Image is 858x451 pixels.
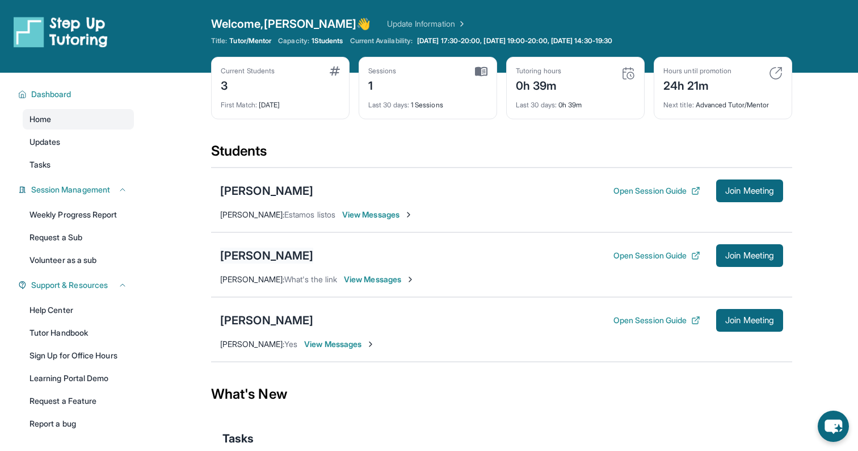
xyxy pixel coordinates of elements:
[222,431,254,446] span: Tasks
[344,274,415,285] span: View Messages
[725,317,774,324] span: Join Meeting
[716,244,783,267] button: Join Meeting
[663,94,783,110] div: Advanced Tutor/Mentor
[818,411,849,442] button: chat-button
[211,36,227,45] span: Title:
[368,101,409,109] span: Last 30 days :
[415,36,615,45] a: [DATE] 17:30-20:00, [DATE] 19:00-20:00, [DATE] 14:30-19:30
[211,16,371,32] span: Welcome, [PERSON_NAME] 👋
[220,210,284,219] span: [PERSON_NAME] :
[284,339,297,349] span: Yes
[284,210,335,219] span: Estamos listos
[221,94,340,110] div: [DATE]
[725,187,774,194] span: Join Meeting
[30,159,51,170] span: Tasks
[613,250,700,261] button: Open Session Guide
[23,132,134,152] a: Updates
[23,414,134,434] a: Report a bug
[31,89,71,100] span: Dashboard
[368,76,397,94] div: 1
[221,101,257,109] span: First Match :
[220,274,284,284] span: [PERSON_NAME] :
[663,76,731,94] div: 24h 21m
[368,66,397,76] div: Sessions
[221,66,275,76] div: Current Students
[404,210,413,219] img: Chevron-Right
[23,345,134,366] a: Sign Up for Office Hours
[31,184,110,195] span: Session Management
[23,154,134,175] a: Tasks
[312,36,343,45] span: 1 Students
[23,109,134,130] a: Home
[516,76,561,94] div: 0h 39m
[350,36,413,45] span: Current Availability:
[30,136,61,148] span: Updates
[30,114,51,125] span: Home
[23,250,134,270] a: Volunteer as a sub
[304,339,375,350] span: View Messages
[663,101,694,109] span: Next title :
[621,66,635,80] img: card
[342,209,413,220] span: View Messages
[368,94,487,110] div: 1 Sessions
[366,340,375,349] img: Chevron-Right
[27,279,127,291] button: Support & Resources
[221,76,275,94] div: 3
[455,18,466,30] img: Chevron Right
[716,179,783,202] button: Join Meeting
[23,204,134,225] a: Weekly Progress Report
[220,183,313,199] div: [PERSON_NAME]
[211,142,792,167] div: Students
[23,368,134,389] a: Learning Portal Demo
[516,94,635,110] div: 0h 39m
[387,18,466,30] a: Update Information
[284,274,337,284] span: What's the link
[725,252,774,259] span: Join Meeting
[516,101,557,109] span: Last 30 days :
[220,248,313,264] div: [PERSON_NAME]
[220,339,284,349] span: [PERSON_NAME] :
[516,66,561,76] div: Tutoring hours
[613,185,700,197] button: Open Session Guide
[417,36,612,45] span: [DATE] 17:30-20:00, [DATE] 19:00-20:00, [DATE] 14:30-19:30
[23,323,134,343] a: Tutor Handbook
[27,184,127,195] button: Session Management
[23,300,134,320] a: Help Center
[31,279,108,291] span: Support & Resources
[406,275,415,284] img: Chevron-Right
[23,391,134,411] a: Request a Feature
[475,66,487,77] img: card
[211,369,792,419] div: What's New
[330,66,340,76] img: card
[27,89,127,100] button: Dashboard
[220,312,313,328] div: [PERSON_NAME]
[229,36,271,45] span: Tutor/Mentor
[14,16,108,48] img: logo
[23,227,134,248] a: Request a Sub
[769,66,783,80] img: card
[278,36,309,45] span: Capacity:
[613,315,700,326] button: Open Session Guide
[716,309,783,332] button: Join Meeting
[663,66,731,76] div: Hours until promotion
